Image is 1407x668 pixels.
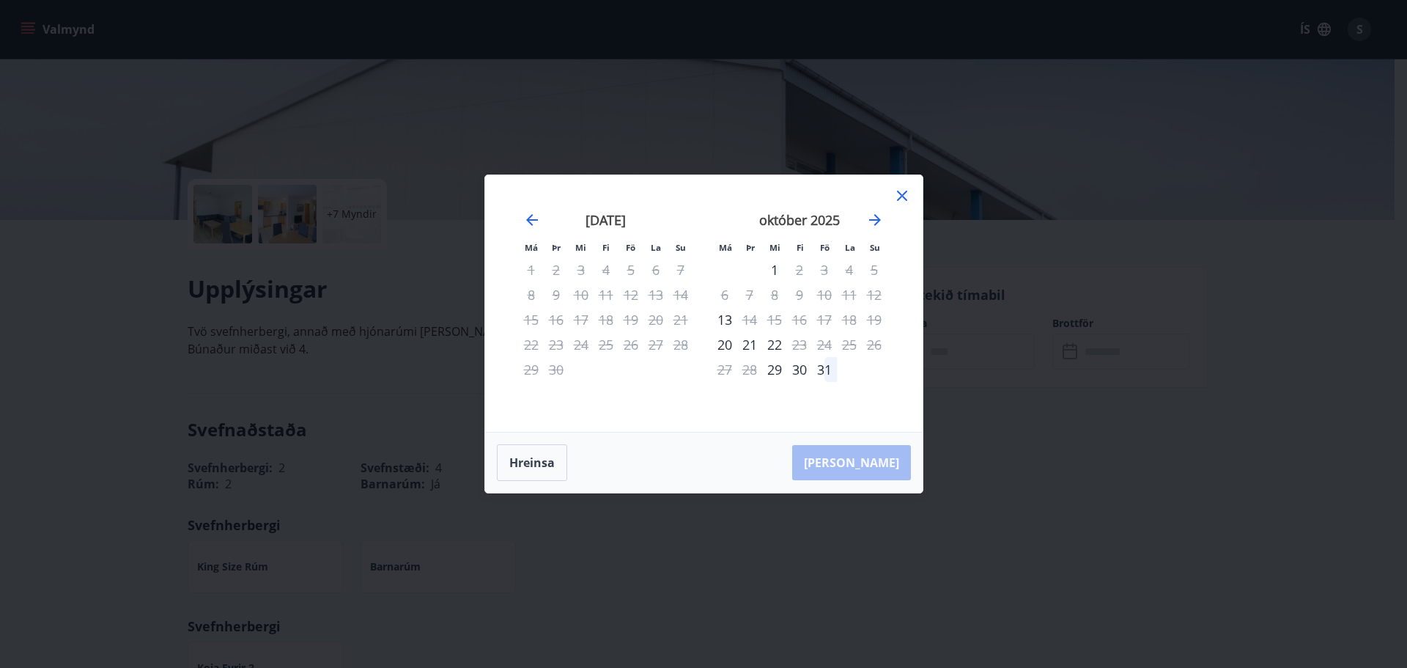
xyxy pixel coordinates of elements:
[602,242,610,253] small: Fi
[594,307,618,332] td: Not available. fimmtudagur, 18. september 2025
[618,282,643,307] td: Not available. föstudagur, 12. september 2025
[544,332,569,357] td: Not available. þriðjudagur, 23. september 2025
[787,332,812,357] td: Not available. fimmtudagur, 23. október 2025
[737,282,762,307] td: Not available. þriðjudagur, 7. október 2025
[643,282,668,307] td: Not available. laugardagur, 13. september 2025
[746,242,755,253] small: Þr
[812,282,837,307] td: Not available. föstudagur, 10. október 2025
[712,332,737,357] div: Aðeins innritun í boði
[643,332,668,357] td: Not available. laugardagur, 27. september 2025
[668,307,693,332] td: Not available. sunnudagur, 21. september 2025
[676,242,686,253] small: Su
[762,332,787,357] div: 22
[519,357,544,382] td: Not available. mánudagur, 29. september 2025
[626,242,635,253] small: Fö
[569,282,594,307] td: Not available. miðvikudagur, 10. september 2025
[769,242,780,253] small: Mi
[712,332,737,357] td: mánudagur, 20. október 2025
[643,307,668,332] td: Not available. laugardagur, 20. september 2025
[787,307,812,332] td: Not available. fimmtudagur, 16. október 2025
[862,332,887,357] td: Not available. sunnudagur, 26. október 2025
[820,242,830,253] small: Fö
[668,257,693,282] td: Not available. sunnudagur, 7. september 2025
[594,282,618,307] td: Not available. fimmtudagur, 11. september 2025
[519,307,544,332] td: Not available. mánudagur, 15. september 2025
[525,242,538,253] small: Má
[837,257,862,282] td: Not available. laugardagur, 4. október 2025
[787,357,812,382] td: fimmtudagur, 30. október 2025
[787,257,812,282] td: Not available. fimmtudagur, 2. október 2025
[837,307,862,332] td: Not available. laugardagur, 18. október 2025
[812,357,837,382] td: föstudagur, 31. október 2025
[762,357,787,382] div: Aðeins innritun í boði
[737,307,762,332] div: Aðeins útritun í boði
[762,257,787,282] td: miðvikudagur, 1. október 2025
[812,257,837,282] td: Not available. föstudagur, 3. október 2025
[643,257,668,282] td: Not available. laugardagur, 6. september 2025
[787,257,812,282] div: Aðeins útritun í boði
[544,257,569,282] td: Not available. þriðjudagur, 2. september 2025
[787,282,812,307] td: Not available. fimmtudagur, 9. október 2025
[712,307,737,332] div: Aðeins innritun í boði
[503,193,905,414] div: Calendar
[552,242,561,253] small: Þr
[737,332,762,357] td: þriðjudagur, 21. október 2025
[544,307,569,332] td: Not available. þriðjudagur, 16. september 2025
[837,282,862,307] td: Not available. laugardagur, 11. október 2025
[569,332,594,357] td: Not available. miðvikudagur, 24. september 2025
[762,282,787,307] td: Not available. miðvikudagur, 8. október 2025
[519,257,544,282] td: Not available. mánudagur, 1. september 2025
[575,242,586,253] small: Mi
[544,282,569,307] td: Not available. þriðjudagur, 9. september 2025
[762,257,787,282] div: Aðeins innritun í boði
[668,332,693,357] td: Not available. sunnudagur, 28. september 2025
[812,332,837,357] td: Not available. föstudagur, 24. október 2025
[812,307,837,332] td: Not available. föstudagur, 17. október 2025
[519,332,544,357] td: Not available. mánudagur, 22. september 2025
[569,257,594,282] td: Not available. miðvikudagur, 3. september 2025
[594,257,618,282] td: Not available. fimmtudagur, 4. september 2025
[737,307,762,332] td: Not available. þriðjudagur, 14. október 2025
[787,332,812,357] div: Aðeins útritun í boði
[812,357,837,382] div: 31
[797,242,804,253] small: Fi
[762,332,787,357] td: miðvikudagur, 22. október 2025
[594,332,618,357] td: Not available. fimmtudagur, 25. september 2025
[870,242,880,253] small: Su
[866,211,884,229] div: Move forward to switch to the next month.
[787,357,812,382] div: 30
[837,332,862,357] td: Not available. laugardagur, 25. október 2025
[651,242,661,253] small: La
[668,282,693,307] td: Not available. sunnudagur, 14. september 2025
[762,357,787,382] td: miðvikudagur, 29. október 2025
[737,332,762,357] div: 21
[618,332,643,357] td: Not available. föstudagur, 26. september 2025
[845,242,855,253] small: La
[719,242,732,253] small: Má
[762,307,787,332] td: Not available. miðvikudagur, 15. október 2025
[712,282,737,307] td: Not available. mánudagur, 6. október 2025
[759,211,840,229] strong: október 2025
[618,307,643,332] td: Not available. föstudagur, 19. september 2025
[712,307,737,332] td: mánudagur, 13. október 2025
[862,282,887,307] td: Not available. sunnudagur, 12. október 2025
[737,357,762,382] td: Not available. þriðjudagur, 28. október 2025
[618,257,643,282] td: Not available. föstudagur, 5. september 2025
[712,357,737,382] td: Not available. mánudagur, 27. október 2025
[519,282,544,307] td: Not available. mánudagur, 8. september 2025
[586,211,626,229] strong: [DATE]
[569,307,594,332] td: Not available. miðvikudagur, 17. september 2025
[862,257,887,282] td: Not available. sunnudagur, 5. október 2025
[862,307,887,332] td: Not available. sunnudagur, 19. október 2025
[544,357,569,382] td: Not available. þriðjudagur, 30. september 2025
[497,444,567,481] button: Hreinsa
[523,211,541,229] div: Move backward to switch to the previous month.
